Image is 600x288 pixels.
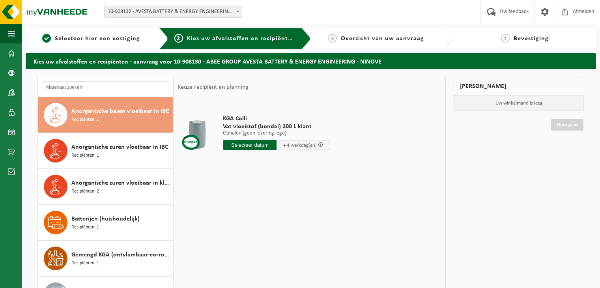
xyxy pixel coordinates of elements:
[551,119,583,131] a: Doorgaan
[42,34,51,43] span: 1
[42,81,169,93] input: Materiaal zoeken
[71,152,99,159] span: Recipiënten: 1
[223,123,330,131] span: Vat vloeistof (bondel) 200 L klant
[223,131,330,136] p: Ophalen (geen levering lege)
[341,36,424,42] span: Overzicht van uw aanvraag
[71,224,99,231] span: Recipiënten: 1
[38,205,173,241] button: Batterijen (huishoudelijk) Recipiënten: 1
[38,241,173,277] button: Gemengd KGA (ontvlambaar-corrosief) Recipiënten: 1
[454,96,584,111] p: Uw winkelmand is leeg
[501,34,510,43] span: 4
[38,97,173,133] button: Anorganische basen vloeibaar in IBC Recipiënten: 1
[38,169,173,205] button: Anorganische zuren vloeibaar in kleinverpakking Recipiënten: 2
[283,143,317,148] span: + 4 werkdag(en)
[71,188,99,195] span: Recipiënten: 2
[104,6,242,18] span: 10-908132 - AVESTA BATTERY & ENERGY ENGINEERING - DIEGEM
[71,107,169,116] span: Anorganische basen vloeibaar in IBC
[174,77,252,97] div: Keuze recipiënt en planning
[71,178,171,188] span: Anorganische zuren vloeibaar in kleinverpakking
[454,77,585,96] div: [PERSON_NAME]
[71,116,99,123] span: Recipiënten: 1
[71,260,99,267] span: Recipiënten: 1
[174,34,183,43] span: 2
[38,133,173,169] button: Anorganische zuren vloeibaar in IBC Recipiënten: 1
[71,142,168,152] span: Anorganische zuren vloeibaar in IBC
[26,53,596,69] h2: Kies uw afvalstoffen en recipiënten - aanvraag voor 10-908130 - ABEE GROUP AVESTA BATTERY & ENERG...
[187,36,295,42] span: Kies uw afvalstoffen en recipiënten
[71,214,140,224] span: Batterijen (huishoudelijk)
[223,140,277,150] input: Selecteer datum
[514,36,549,42] span: Bevestiging
[105,6,242,17] span: 10-908132 - AVESTA BATTERY & ENERGY ENGINEERING - DIEGEM
[55,36,140,42] span: Selecteer hier een vestiging
[30,34,153,43] a: 1Selecteer hier een vestiging
[71,250,171,260] span: Gemengd KGA (ontvlambaar-corrosief)
[223,115,330,123] span: KGA Colli
[328,34,337,43] span: 3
